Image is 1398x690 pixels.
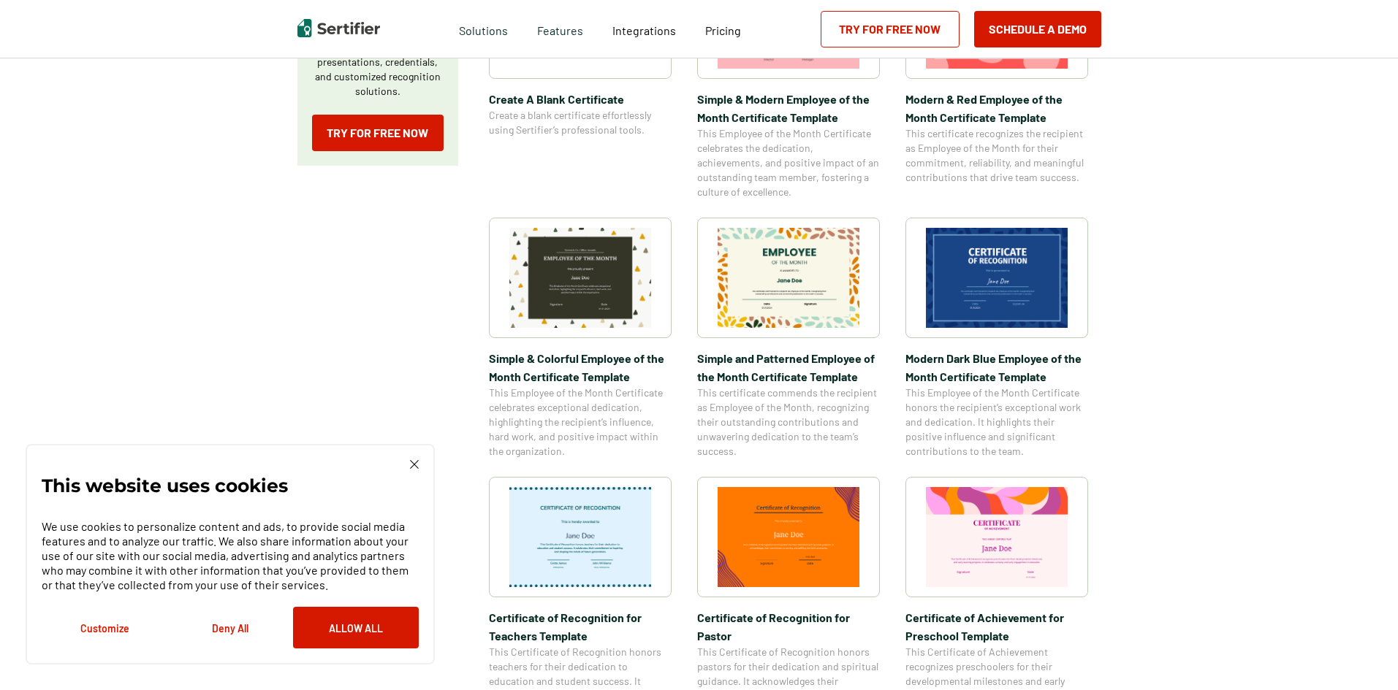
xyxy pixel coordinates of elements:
[489,90,672,108] span: Create A Blank Certificate
[312,115,444,151] a: Try for Free Now
[697,386,880,459] span: This certificate commends the recipient as Employee of the Month, recognizing their outstanding c...
[697,218,880,459] a: Simple and Patterned Employee of the Month Certificate TemplateSimple and Patterned Employee of t...
[509,487,651,587] img: Certificate of Recognition for Teachers Template
[297,19,380,37] img: Sertifier | Digital Credentialing Platform
[926,228,1068,328] img: Modern Dark Blue Employee of the Month Certificate Template
[489,386,672,459] span: This Employee of the Month Certificate celebrates exceptional dedication, highlighting the recipi...
[42,519,419,592] p: We use cookies to personalize content and ads, to provide social media features and to analyze ou...
[697,608,880,645] span: Certificate of Recognition for Pastor
[42,607,167,648] button: Customize
[1325,620,1398,690] iframe: Chat Widget
[697,126,880,199] span: This Employee of the Month Certificate celebrates the dedication, achievements, and positive impa...
[697,349,880,386] span: Simple and Patterned Employee of the Month Certificate Template
[905,349,1088,386] span: Modern Dark Blue Employee of the Month Certificate Template
[489,108,672,137] span: Create a blank certificate effortlessly using Sertifier’s professional tools.
[459,20,508,38] span: Solutions
[905,218,1088,459] a: Modern Dark Blue Employee of the Month Certificate TemplateModern Dark Blue Employee of the Month...
[537,20,583,38] span: Features
[905,90,1088,126] span: Modern & Red Employee of the Month Certificate Template
[905,386,1088,459] span: This Employee of the Month Certificate honors the recipient’s exceptional work and dedication. It...
[905,608,1088,645] span: Certificate of Achievement for Preschool Template
[489,218,672,459] a: Simple & Colorful Employee of the Month Certificate TemplateSimple & Colorful Employee of the Mon...
[509,228,651,328] img: Simple & Colorful Employee of the Month Certificate Template
[612,20,676,38] a: Integrations
[718,487,859,587] img: Certificate of Recognition for Pastor
[167,607,293,648] button: Deny All
[42,478,288,493] p: This website uses cookies
[974,11,1101,47] button: Schedule a Demo
[697,90,880,126] span: Simple & Modern Employee of the Month Certificate Template
[926,487,1068,587] img: Certificate of Achievement for Preschool Template
[489,608,672,645] span: Certificate of Recognition for Teachers Template
[612,23,676,37] span: Integrations
[821,11,960,47] a: Try for Free Now
[410,460,419,469] img: Cookie Popup Close
[312,26,444,99] p: Create a blank certificate with Sertifier for professional presentations, credentials, and custom...
[705,20,741,38] a: Pricing
[293,607,419,648] button: Allow All
[718,228,859,328] img: Simple and Patterned Employee of the Month Certificate Template
[489,349,672,386] span: Simple & Colorful Employee of the Month Certificate Template
[905,126,1088,185] span: This certificate recognizes the recipient as Employee of the Month for their commitment, reliabil...
[705,23,741,37] span: Pricing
